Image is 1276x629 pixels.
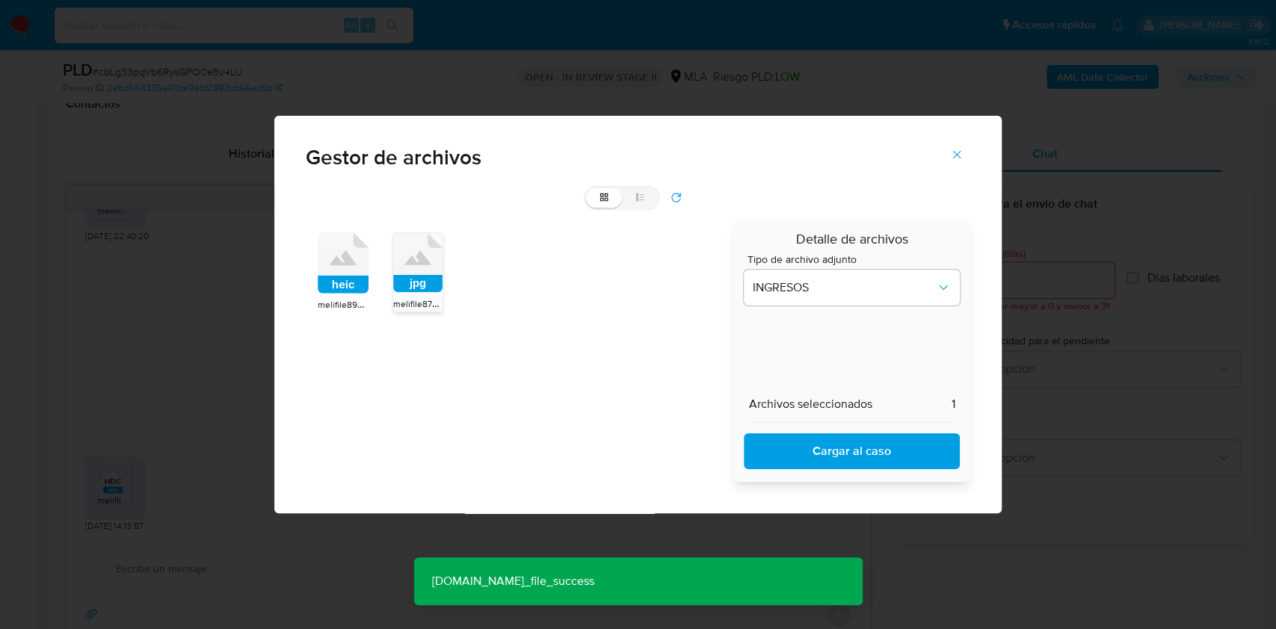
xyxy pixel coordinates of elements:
[744,433,961,469] button: Descargar
[306,147,971,168] span: Gestor de archivos
[931,137,983,173] button: Cerrar
[748,254,964,264] span: Tipo de archivo adjunto
[392,232,443,312] div: jpgmelifile8736061976658689193.jpg
[393,296,531,311] span: melifile8736061976658689193.jpg
[660,186,693,210] button: refresh
[744,231,961,254] span: Detalle de archivos
[744,270,961,306] button: document types
[951,397,955,412] span: 1
[753,280,937,295] span: INGRESOS
[318,297,458,312] span: melifile8988252710412322727.heic
[318,232,369,312] div: heicmelifile8988252710412322727.heic
[749,397,872,412] span: Archivos seleccionados
[763,435,941,468] span: Cargar al caso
